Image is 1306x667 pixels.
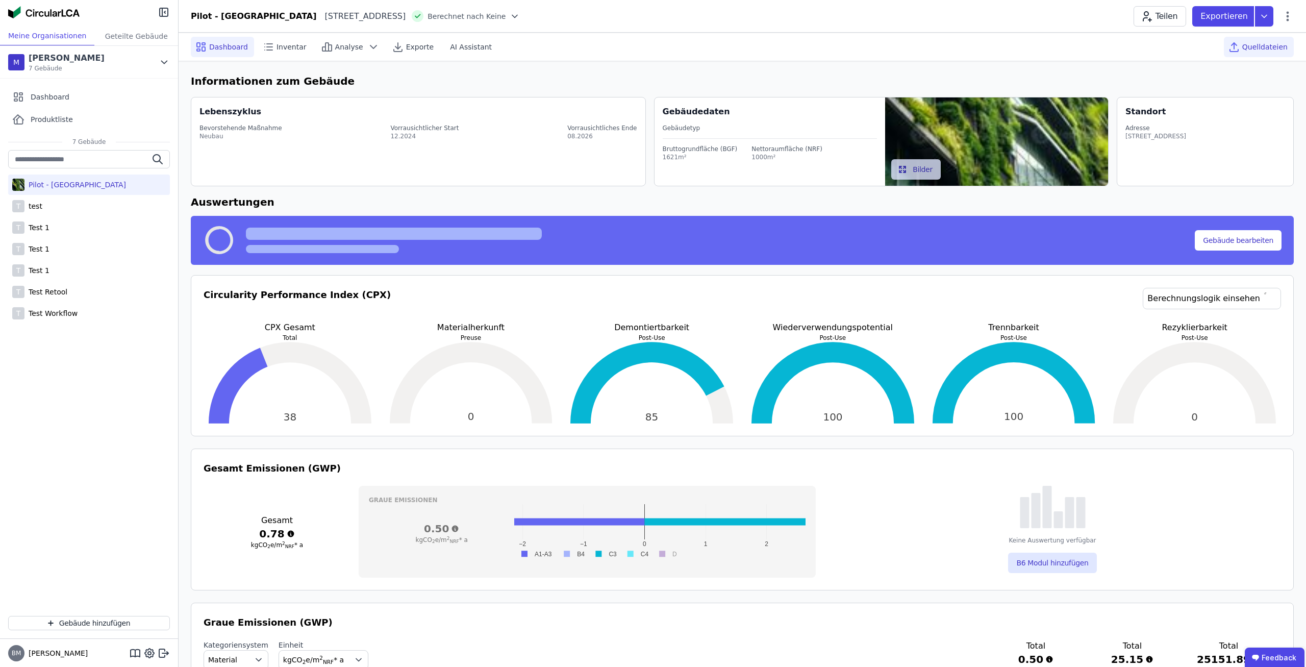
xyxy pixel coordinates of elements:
img: Pilot - Green Building [12,177,24,193]
sup: 2 [447,536,450,541]
div: Test 1 [24,223,49,233]
a: Berechnungslogik einsehen [1143,288,1281,309]
span: kgCO e/m * a [416,536,468,544]
div: Pilot - [GEOGRAPHIC_DATA] [191,10,317,22]
p: Preuse [385,334,558,342]
h6: Auswertungen [191,194,1294,210]
div: T [12,243,24,255]
div: Standort [1125,106,1166,118]
div: Test 1 [24,244,49,254]
div: M [8,54,24,70]
div: 1000m² [751,153,822,161]
button: Bilder [891,159,941,180]
div: Test Retool [24,287,67,297]
div: T [12,221,24,234]
h3: 25151.89 [1197,652,1261,666]
h3: Total [1197,640,1261,652]
button: Gebäude bearbeiten [1195,230,1282,251]
div: Adresse [1125,124,1186,132]
p: Exportieren [1200,10,1250,22]
div: Bruttogrundfläche (BGF) [663,145,738,153]
div: [STREET_ADDRESS] [317,10,406,22]
div: T [12,307,24,319]
span: Inventar [277,42,307,52]
span: kgCO e/m * a [251,541,303,549]
div: Vorrausichtliches Ende [567,124,637,132]
sub: 2 [303,659,306,665]
h3: Graue Emissionen [369,496,806,504]
button: Gebäude hinzufügen [8,616,170,630]
div: T [12,286,24,298]
div: Geteilte Gebäude [94,27,178,45]
h3: Total [1100,640,1164,652]
button: Teilen [1134,6,1186,27]
span: Dashboard [31,92,69,102]
div: Gebäudedaten [663,106,886,118]
div: 08.2026 [567,132,637,140]
p: Post-Use [565,334,738,342]
h3: Graue Emissionen (GWP) [204,615,1281,630]
h6: Informationen zum Gebäude [191,73,1294,89]
h3: Gesamt [204,514,350,527]
div: T [12,200,24,212]
p: Total [204,334,376,342]
p: Demontiertbarkeit [565,322,738,334]
span: Quelldateien [1242,42,1288,52]
div: [STREET_ADDRESS] [1125,132,1186,140]
span: BM [12,650,21,656]
sub: NRF [323,659,334,665]
p: Post-Use [746,334,919,342]
div: [PERSON_NAME] [29,52,105,64]
span: AI Assistant [450,42,492,52]
div: 12.2024 [390,132,459,140]
div: Test Workflow [24,308,78,318]
sup: 2 [319,655,323,661]
sup: 2 [282,541,285,546]
span: Material [208,655,237,665]
h3: 0.50 [1004,652,1068,666]
span: Produktliste [31,114,73,125]
div: Test 1 [24,265,49,276]
h3: Circularity Performance Index (CPX) [204,288,391,322]
label: Einheit [279,640,368,650]
h3: Total [1004,640,1068,652]
h3: 0.78 [204,527,350,541]
span: 7 Gebäude [29,64,105,72]
sub: 2 [267,544,270,549]
div: 1621m² [663,153,738,161]
span: kgCO e/m * a [283,656,344,664]
div: Nettoraumfläche (NRF) [751,145,822,153]
p: Wiederverwendungspotential [746,322,919,334]
span: Dashboard [209,42,248,52]
span: Exporte [406,42,434,52]
sub: NRF [285,544,294,549]
h3: 0.50 [369,522,514,536]
div: T [12,264,24,277]
div: Pilot - [GEOGRAPHIC_DATA] [24,180,126,190]
div: Lebenszyklus [199,106,261,118]
h3: Gesamt Emissionen (GWP) [204,461,1281,476]
div: Vorrausichtlicher Start [390,124,459,132]
p: Rezyklierbarkeit [1108,322,1281,334]
img: empty-state [1020,486,1086,528]
p: Materialherkunft [385,322,558,334]
p: CPX Gesamt [204,322,376,334]
sub: NRF [449,539,459,544]
button: B6 Modul hinzufügen [1008,553,1096,573]
img: Concular [8,6,80,18]
div: Neubau [199,132,282,140]
span: 7 Gebäude [62,138,116,146]
span: Berechnet nach Keine [428,11,506,21]
div: Bevorstehende Maßnahme [199,124,282,132]
p: Post-Use [1108,334,1281,342]
label: Kategoriensystem [204,640,268,650]
p: Post-Use [927,334,1100,342]
div: Gebäudetyp [663,124,877,132]
h3: 25.15 [1100,652,1164,666]
span: [PERSON_NAME] [24,648,88,658]
div: Keine Auswertung verfügbar [1009,536,1096,545]
div: test [24,201,42,211]
p: Trennbarkeit [927,322,1100,334]
span: Analyse [335,42,363,52]
sub: 2 [432,539,435,544]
